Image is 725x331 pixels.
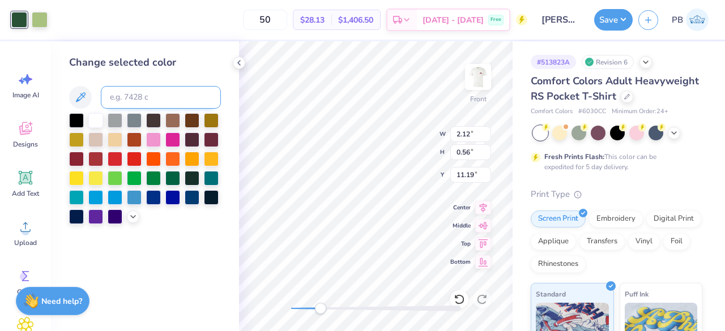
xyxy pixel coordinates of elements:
div: Front [470,94,487,104]
span: $28.13 [300,14,325,26]
div: Transfers [579,233,625,250]
span: Top [450,239,471,248]
span: Comfort Colors [531,107,573,117]
span: Bottom [450,257,471,266]
div: # 513823A [531,55,576,69]
div: Vinyl [628,233,660,250]
button: Save [594,9,633,31]
div: Print Type [531,188,702,201]
strong: Fresh Prints Flash: [544,152,604,161]
strong: Need help? [41,296,82,307]
span: Comfort Colors Adult Heavyweight RS Pocket T-Shirt [531,74,699,103]
input: – – [243,10,287,30]
div: Applique [531,233,576,250]
span: Designs [13,140,38,149]
input: Untitled Design [533,8,588,31]
div: Embroidery [589,210,643,227]
span: $1,406.50 [338,14,373,26]
div: Revision 6 [582,55,634,69]
span: Puff Ink [625,288,649,300]
div: Foil [663,233,690,250]
div: Rhinestones [531,256,586,273]
span: [DATE] - [DATE] [423,14,484,26]
div: Change selected color [69,55,221,70]
a: PB [667,8,714,31]
div: Accessibility label [315,303,326,314]
div: Digital Print [646,210,701,227]
span: Middle [450,221,471,230]
span: # 6030CC [578,107,606,117]
input: e.g. 7428 c [101,86,221,109]
span: Center [450,203,471,212]
span: Standard [536,288,566,300]
span: Upload [14,238,37,247]
div: Screen Print [531,210,586,227]
div: This color can be expedited for 5 day delivery. [544,152,684,172]
span: Minimum Order: 24 + [612,107,668,117]
img: Front [467,66,489,88]
img: Pipyana Biswas [686,8,709,31]
span: Image AI [12,91,39,100]
span: PB [672,14,683,27]
span: Free [491,16,501,24]
span: Add Text [12,189,39,198]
